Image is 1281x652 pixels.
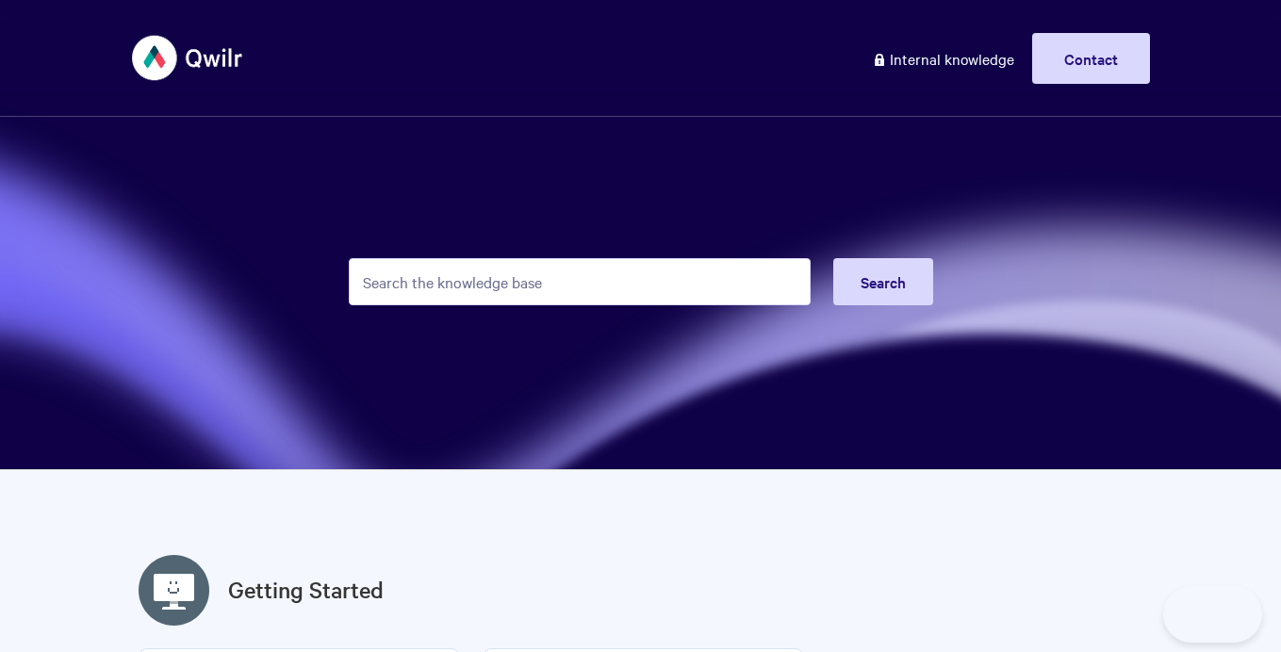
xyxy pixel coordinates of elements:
button: Search [833,258,933,305]
a: Getting Started [228,573,384,607]
span: Search [861,271,906,292]
img: Qwilr Help Center [132,23,244,93]
input: Search the knowledge base [349,258,811,305]
a: Contact [1032,33,1150,84]
a: Internal knowledge [858,33,1028,84]
iframe: Toggle Customer Support [1163,586,1262,643]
